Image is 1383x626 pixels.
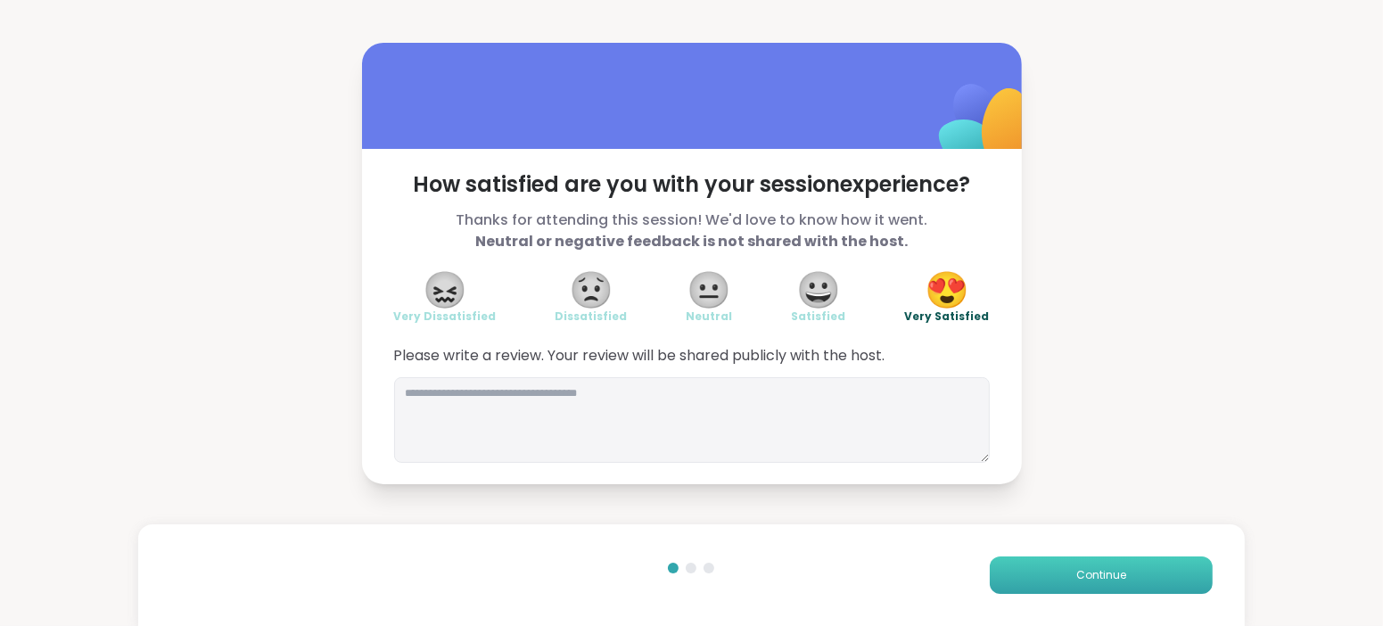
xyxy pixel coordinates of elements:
[905,309,990,324] span: Very Satisfied
[394,210,990,252] span: Thanks for attending this session! We'd love to know how it went.
[423,274,467,306] span: 😖
[569,274,613,306] span: 😟
[687,274,732,306] span: 😐
[475,231,908,251] b: Neutral or negative feedback is not shared with the host.
[1076,567,1126,583] span: Continue
[394,170,990,199] span: How satisfied are you with your session experience?
[556,309,628,324] span: Dissatisfied
[796,274,841,306] span: 😀
[394,309,497,324] span: Very Dissatisfied
[687,309,733,324] span: Neutral
[990,556,1213,594] button: Continue
[394,345,990,367] span: Please write a review. Your review will be shared publicly with the host.
[897,37,1074,215] img: ShareWell Logomark
[925,274,969,306] span: 😍
[792,309,846,324] span: Satisfied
